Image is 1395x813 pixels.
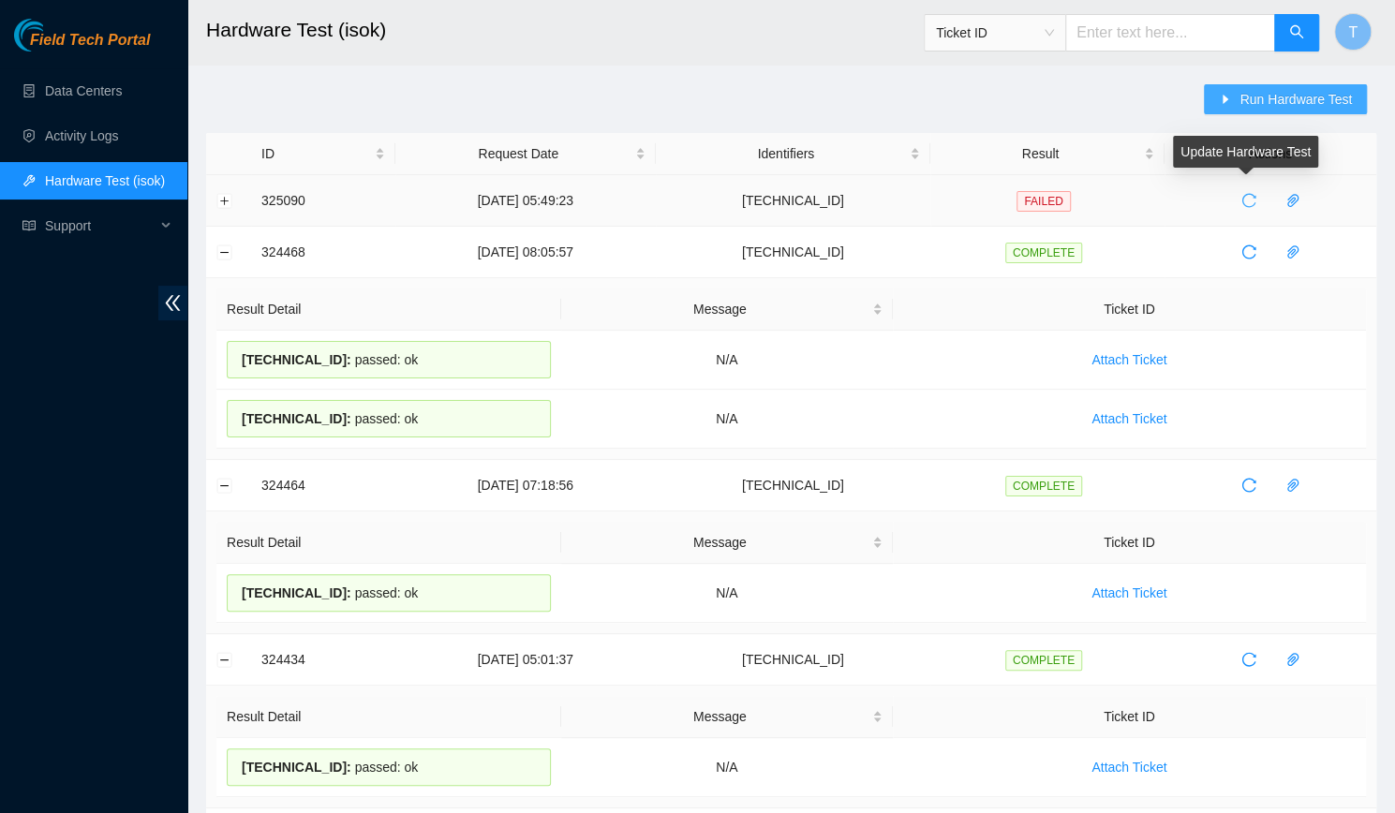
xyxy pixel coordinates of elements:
[1076,345,1181,375] button: Attach Ticket
[22,219,36,232] span: read
[1278,237,1308,267] button: paper-clip
[561,564,892,623] td: N/A
[395,634,656,686] td: [DATE] 05:01:37
[1279,478,1307,493] span: paper-clip
[1091,349,1166,370] span: Attach Ticket
[217,478,232,493] button: Collapse row
[1017,191,1070,212] span: FAILED
[217,652,232,667] button: Collapse row
[1091,757,1166,777] span: Attach Ticket
[1234,185,1264,215] button: reload
[45,173,165,188] a: Hardware Test (isok)
[251,227,395,278] td: 324468
[1278,185,1308,215] button: paper-clip
[1235,193,1263,208] span: reload
[242,352,351,367] span: [TECHNICAL_ID] :
[1076,578,1181,608] button: Attach Ticket
[1234,237,1264,267] button: reload
[216,288,561,331] th: Result Detail
[1219,93,1232,108] span: caret-right
[1005,243,1082,263] span: COMPLETE
[893,522,1366,564] th: Ticket ID
[1235,478,1263,493] span: reload
[217,244,232,259] button: Collapse row
[1235,652,1263,667] span: reload
[656,227,930,278] td: [TECHNICAL_ID]
[1274,14,1319,52] button: search
[1334,13,1372,51] button: T
[217,193,232,208] button: Expand row
[1204,84,1367,114] button: caret-rightRun Hardware Test
[1091,408,1166,429] span: Attach Ticket
[656,634,930,686] td: [TECHNICAL_ID]
[1235,244,1263,259] span: reload
[45,207,156,244] span: Support
[1279,244,1307,259] span: paper-clip
[1173,136,1318,168] div: Update Hardware Test
[1234,644,1264,674] button: reload
[1278,470,1308,500] button: paper-clip
[561,738,892,797] td: N/A
[1005,650,1082,671] span: COMPLETE
[395,175,656,227] td: [DATE] 05:49:23
[1076,404,1181,434] button: Attach Ticket
[242,411,351,426] span: [TECHNICAL_ID] :
[561,331,892,390] td: N/A
[45,128,119,143] a: Activity Logs
[893,288,1366,331] th: Ticket ID
[227,574,551,612] div: passed: ok
[893,696,1366,738] th: Ticket ID
[1005,476,1082,496] span: COMPLETE
[158,286,187,320] span: double-left
[395,227,656,278] td: [DATE] 08:05:57
[1234,470,1264,500] button: reload
[1065,14,1275,52] input: Enter text here...
[1348,21,1358,44] span: T
[242,760,351,775] span: [TECHNICAL_ID] :
[251,634,395,686] td: 324434
[216,696,561,738] th: Result Detail
[251,175,395,227] td: 325090
[1279,193,1307,208] span: paper-clip
[227,400,551,437] div: passed: ok
[1076,752,1181,782] button: Attach Ticket
[656,460,930,511] td: [TECHNICAL_ID]
[936,19,1054,47] span: Ticket ID
[227,748,551,786] div: passed: ok
[656,175,930,227] td: [TECHNICAL_ID]
[1279,652,1307,667] span: paper-clip
[227,341,551,378] div: passed: ok
[251,460,395,511] td: 324464
[1278,644,1308,674] button: paper-clip
[216,522,561,564] th: Result Detail
[1239,89,1352,110] span: Run Hardware Test
[14,19,95,52] img: Akamai Technologies
[1165,133,1376,175] th: Actions
[1091,583,1166,603] span: Attach Ticket
[1289,24,1304,42] span: search
[14,34,150,58] a: Akamai TechnologiesField Tech Portal
[45,83,122,98] a: Data Centers
[395,460,656,511] td: [DATE] 07:18:56
[30,32,150,50] span: Field Tech Portal
[242,585,351,600] span: [TECHNICAL_ID] :
[561,390,892,449] td: N/A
